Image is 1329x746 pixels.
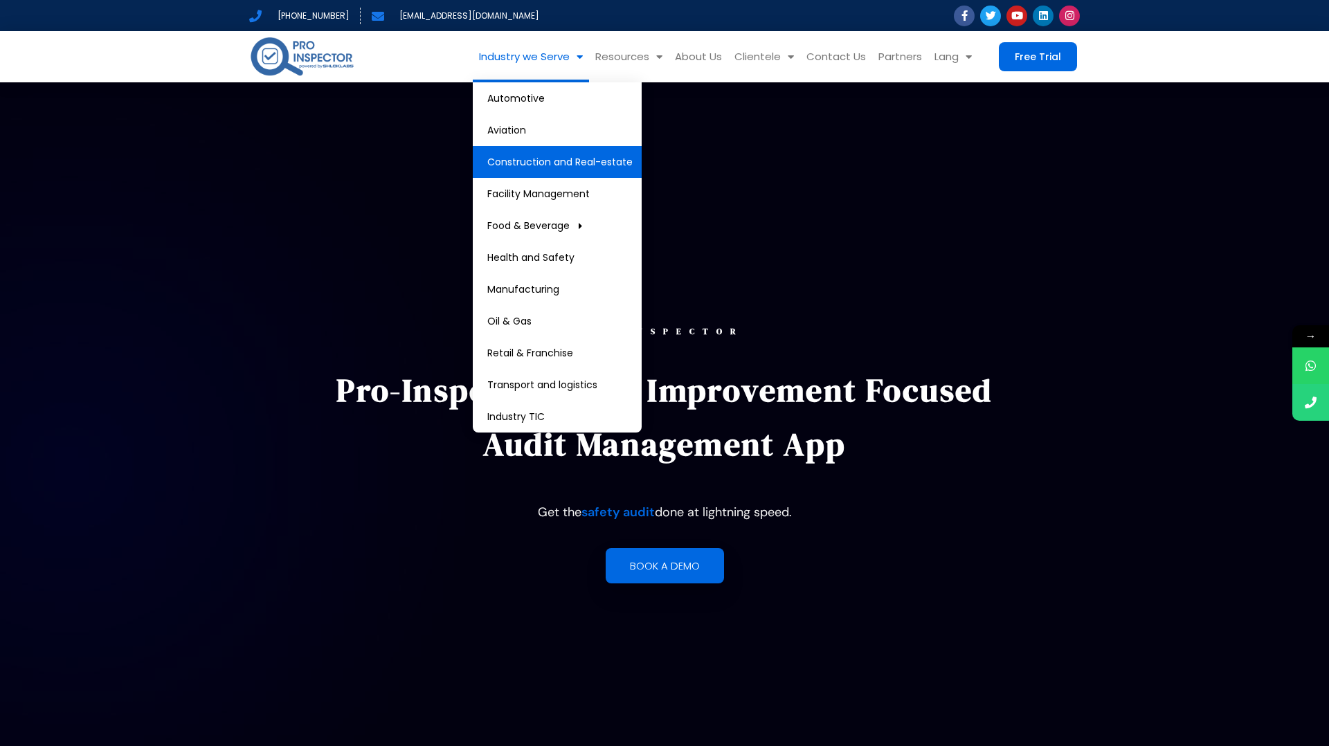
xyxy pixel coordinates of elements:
a: safety audit [581,504,655,520]
a: Food & Beverage [473,210,642,242]
ul: Industry we Serve [473,82,642,433]
div: PROINSPECTOR [316,327,1013,336]
a: Health and Safety [473,242,642,273]
a: Automotive [473,82,642,114]
a: Book a demo [606,548,724,583]
p: Get the done at lightning speed. [316,500,1013,525]
nav: Menu [377,31,978,82]
a: Free Trial [999,42,1077,71]
a: Partners [872,31,928,82]
p: Pro-Inspector is an improvement focused audit management app [316,363,1013,471]
a: Construction and Real-estate [473,146,642,178]
a: Oil & Gas [473,305,642,337]
a: Transport and logistics [473,369,642,401]
img: pro-inspector-logo [249,35,355,78]
a: About Us [669,31,728,82]
a: [EMAIL_ADDRESS][DOMAIN_NAME] [372,8,540,24]
a: Clientele [728,31,800,82]
a: Resources [589,31,669,82]
a: Retail & Franchise [473,337,642,369]
span: [EMAIL_ADDRESS][DOMAIN_NAME] [396,8,539,24]
span: → [1292,325,1329,347]
span: Free Trial [1015,52,1061,62]
span: [PHONE_NUMBER] [274,8,350,24]
a: Industry TIC [473,401,642,433]
a: Contact Us [800,31,872,82]
a: Facility Management [473,178,642,210]
a: Aviation [473,114,642,146]
span: Book a demo [630,561,700,571]
a: Manufacturing [473,273,642,305]
a: Lang [928,31,978,82]
a: Industry we Serve [473,31,589,82]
